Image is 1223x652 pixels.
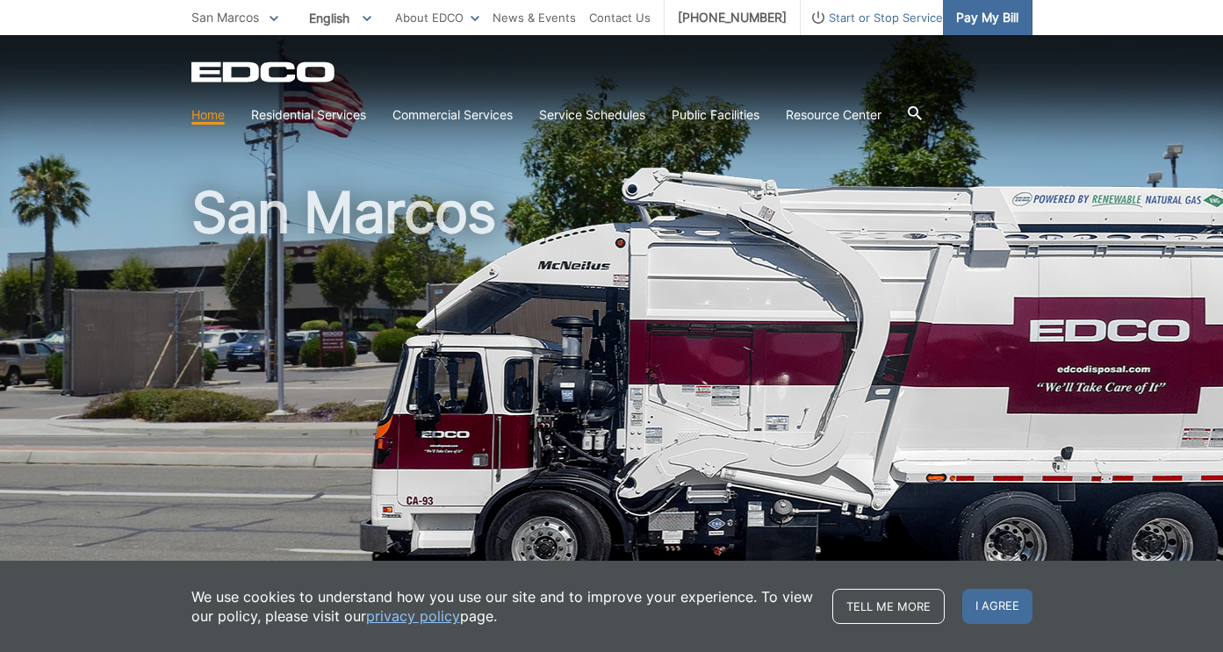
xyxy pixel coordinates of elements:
[962,589,1032,624] span: I agree
[672,105,759,125] a: Public Facilities
[191,184,1032,570] h1: San Marcos
[251,105,366,125] a: Residential Services
[366,606,460,626] a: privacy policy
[191,10,259,25] span: San Marcos
[832,589,945,624] a: Tell me more
[589,8,651,27] a: Contact Us
[191,105,225,125] a: Home
[395,8,479,27] a: About EDCO
[956,8,1018,27] span: Pay My Bill
[392,105,513,125] a: Commercial Services
[493,8,576,27] a: News & Events
[539,105,645,125] a: Service Schedules
[191,587,815,626] p: We use cookies to understand how you use our site and to improve your experience. To view our pol...
[296,4,385,32] span: English
[786,105,881,125] a: Resource Center
[191,61,337,82] a: EDCD logo. Return to the homepage.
